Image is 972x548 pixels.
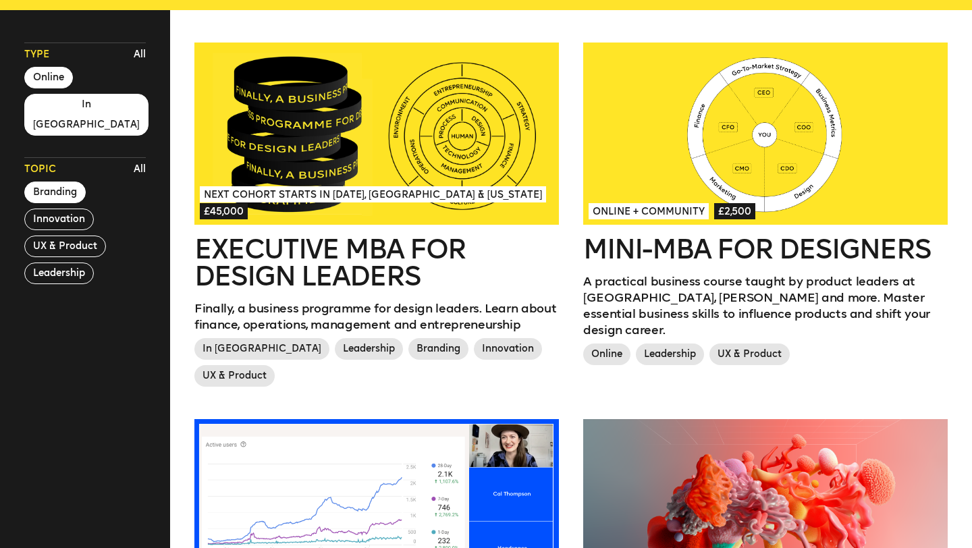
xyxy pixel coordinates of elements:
span: Next Cohort Starts in [DATE], [GEOGRAPHIC_DATA] & [US_STATE] [200,186,546,202]
span: Type [24,48,49,61]
p: A practical business course taught by product leaders at [GEOGRAPHIC_DATA], [PERSON_NAME] and mor... [583,273,948,338]
a: Online + Community£2,500Mini-MBA for DesignersA practical business course taught by product leade... [583,43,948,371]
button: All [130,45,149,65]
span: UX & Product [194,365,275,387]
span: Innovation [474,338,542,360]
button: Branding [24,182,86,203]
button: Online [24,67,73,88]
span: £45,000 [200,203,248,219]
span: Online [583,344,630,365]
span: UX & Product [709,344,790,365]
button: Innovation [24,209,94,230]
button: All [130,159,149,180]
h2: Mini-MBA for Designers [583,236,948,263]
span: Leadership [636,344,704,365]
p: Finally, a business programme for design leaders. Learn about finance, operations, management and... [194,300,559,333]
span: £2,500 [714,203,755,219]
span: Branding [408,338,468,360]
h2: Executive MBA for Design Leaders [194,236,559,290]
button: UX & Product [24,236,106,257]
span: Topic [24,163,56,176]
span: Leadership [335,338,403,360]
span: In [GEOGRAPHIC_DATA] [194,338,329,360]
button: In [GEOGRAPHIC_DATA] [24,94,148,136]
button: Leadership [24,263,94,284]
a: Next Cohort Starts in [DATE], [GEOGRAPHIC_DATA] & [US_STATE]£45,000Executive MBA for Design Leade... [194,43,559,392]
span: Online + Community [589,203,709,219]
